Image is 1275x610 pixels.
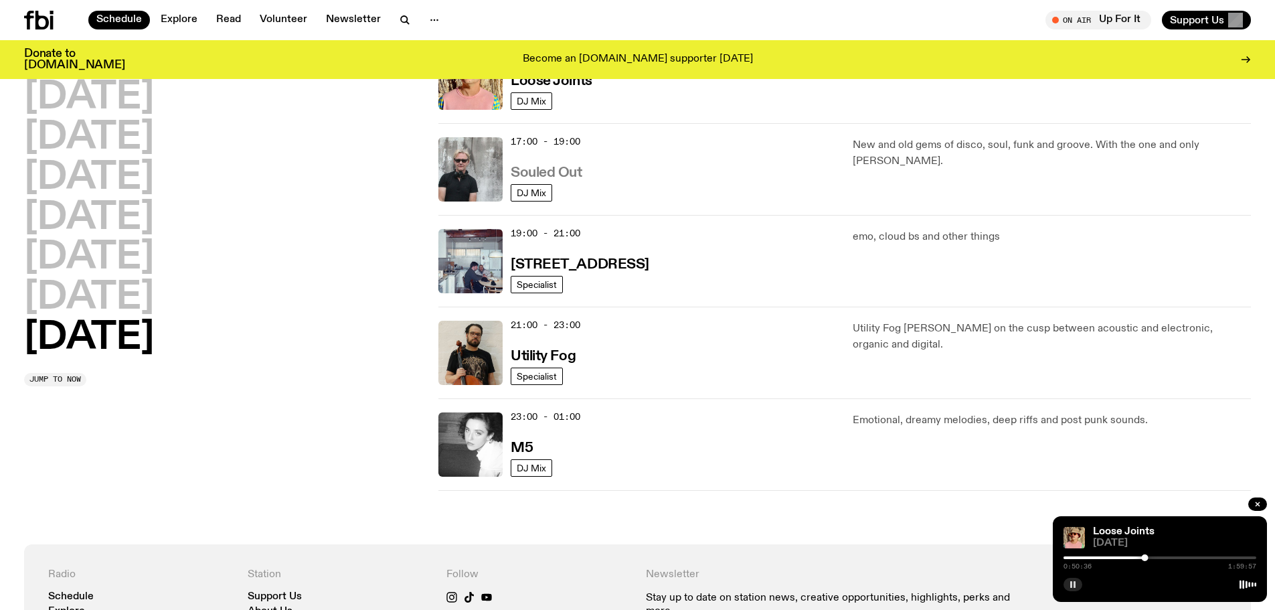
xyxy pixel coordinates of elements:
[511,347,576,364] a: Utility Fog
[511,72,592,88] a: Loose Joints
[29,376,81,383] span: Jump to now
[153,11,205,29] a: Explore
[1170,14,1224,26] span: Support Us
[517,96,546,106] span: DJ Mix
[511,255,649,272] a: [STREET_ADDRESS]
[1093,538,1256,548] span: [DATE]
[511,319,580,331] span: 21:00 - 23:00
[24,79,154,117] button: [DATE]
[511,439,533,455] a: M5
[853,137,1251,169] p: New and old gems of disco, soul, funk and groove. With the one and only [PERSON_NAME].
[446,568,630,581] h4: Follow
[511,227,580,240] span: 19:00 - 21:00
[511,166,582,180] h3: Souled Out
[511,276,563,293] a: Specialist
[511,74,592,88] h3: Loose Joints
[24,159,154,197] button: [DATE]
[88,11,150,29] a: Schedule
[523,54,753,66] p: Become an [DOMAIN_NAME] supporter [DATE]
[48,592,94,602] a: Schedule
[318,11,389,29] a: Newsletter
[646,568,1028,581] h4: Newsletter
[1064,563,1092,570] span: 0:50:36
[24,48,125,71] h3: Donate to [DOMAIN_NAME]
[511,368,563,385] a: Specialist
[511,459,552,477] a: DJ Mix
[24,239,154,277] button: [DATE]
[1162,11,1251,29] button: Support Us
[24,319,154,357] button: [DATE]
[511,184,552,202] a: DJ Mix
[252,11,315,29] a: Volunteer
[853,321,1251,353] p: Utility Fog [PERSON_NAME] on the cusp between acoustic and electronic, organic and digital.
[248,592,302,602] a: Support Us
[511,92,552,110] a: DJ Mix
[24,279,154,317] button: [DATE]
[517,371,557,381] span: Specialist
[511,410,580,423] span: 23:00 - 01:00
[1064,527,1085,548] img: Tyson stands in front of a paperbark tree wearing orange sunglasses, a suede bucket hat and a pin...
[517,279,557,289] span: Specialist
[1045,11,1151,29] button: On AirUp For It
[511,163,582,180] a: Souled Out
[853,229,1251,245] p: emo, cloud bs and other things
[438,229,503,293] img: Pat sits at a dining table with his profile facing the camera. Rhea sits to his left facing the c...
[248,568,431,581] h4: Station
[438,321,503,385] img: Peter holds a cello, wearing a black graphic tee and glasses. He looks directly at the camera aga...
[24,373,86,386] button: Jump to now
[511,258,649,272] h3: [STREET_ADDRESS]
[24,200,154,237] button: [DATE]
[517,187,546,198] span: DJ Mix
[24,119,154,157] button: [DATE]
[48,568,232,581] h4: Radio
[853,412,1251,429] p: Emotional, dreamy melodies, deep riffs and post punk sounds.
[208,11,249,29] a: Read
[1228,563,1256,570] span: 1:59:57
[511,135,580,148] span: 17:00 - 19:00
[438,137,503,202] img: Stephen looks directly at the camera, wearing a black tee, black sunglasses and headphones around...
[511,441,533,455] h3: M5
[438,412,503,477] img: A black and white photo of Lilly wearing a white blouse and looking up at the camera.
[517,463,546,473] span: DJ Mix
[511,350,576,364] h3: Utility Fog
[1093,526,1155,537] a: Loose Joints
